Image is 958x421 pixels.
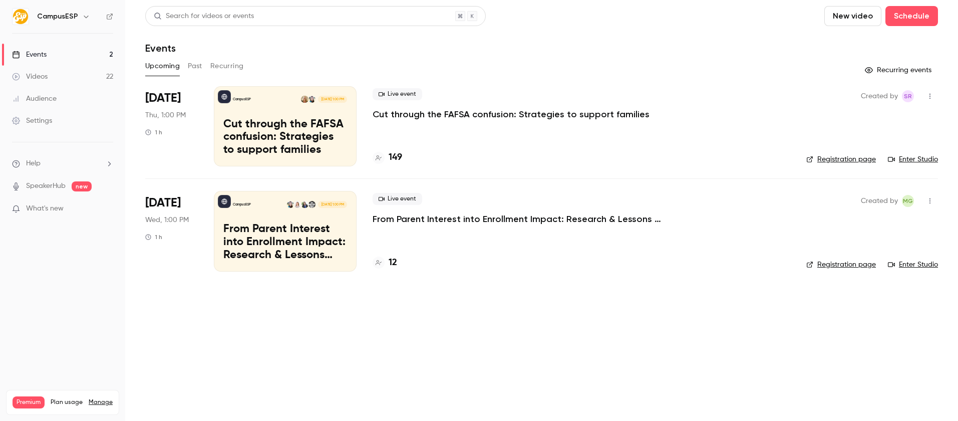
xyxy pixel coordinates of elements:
[373,213,673,225] a: From Parent Interest into Enrollment Impact: Research & Lessons from the [GEOGRAPHIC_DATA][US_STATE]
[51,398,83,406] span: Plan usage
[26,181,66,191] a: SpeakerHub
[223,223,347,262] p: From Parent Interest into Enrollment Impact: Research & Lessons from the [GEOGRAPHIC_DATA][US_STATE]
[12,116,52,126] div: Settings
[145,195,181,211] span: [DATE]
[12,72,48,82] div: Videos
[301,96,308,103] img: Melanie Muenzer
[12,50,47,60] div: Events
[89,398,113,406] a: Manage
[13,396,45,408] span: Premium
[145,42,176,54] h1: Events
[233,97,251,102] p: CampusESP
[806,154,876,164] a: Registration page
[389,151,402,164] h4: 149
[145,215,189,225] span: Wed, 1:00 PM
[373,151,402,164] a: 149
[214,86,357,166] a: Cut through the FAFSA confusion: Strategies to support familiesCampusESPMelissa GreinerMelanie Mu...
[888,154,938,164] a: Enter Studio
[308,96,315,103] img: Melissa Greiner
[101,204,113,214] iframe: Noticeable Trigger
[301,201,308,208] img: April Bush
[145,58,180,74] button: Upcoming
[154,11,254,22] div: Search for videos or events
[389,256,397,270] h4: 12
[318,201,347,208] span: [DATE] 1:00 PM
[223,118,347,157] p: Cut through the FAFSA confusion: Strategies to support families
[145,191,198,271] div: Dec 3 Wed, 1:00 PM (America/New York)
[37,12,78,22] h6: CampusESP
[72,181,92,191] span: new
[888,260,938,270] a: Enter Studio
[308,201,315,208] img: Dave Hunt
[824,6,881,26] button: New video
[294,201,301,208] img: Johanna Trovato
[902,195,914,207] span: Melissa Greiner
[12,94,57,104] div: Audience
[13,9,29,25] img: CampusESP
[287,201,294,208] img: Melissa Greiner
[861,90,898,102] span: Created by
[145,128,162,136] div: 1 h
[26,203,64,214] span: What's new
[903,195,913,207] span: MG
[373,108,650,120] a: Cut through the FAFSA confusion: Strategies to support families
[806,260,876,270] a: Registration page
[145,233,162,241] div: 1 h
[214,191,357,271] a: From Parent Interest into Enrollment Impact: Research & Lessons from the University of KansasCamp...
[373,193,422,205] span: Live event
[373,88,422,100] span: Live event
[318,96,347,103] span: [DATE] 1:00 PM
[26,158,41,169] span: Help
[904,90,912,102] span: SR
[861,195,898,207] span: Created by
[233,202,251,207] p: CampusESP
[145,90,181,106] span: [DATE]
[188,58,202,74] button: Past
[373,256,397,270] a: 12
[145,86,198,166] div: Oct 16 Thu, 1:00 PM (America/New York)
[210,58,244,74] button: Recurring
[902,90,914,102] span: Stephanie Robinson
[885,6,938,26] button: Schedule
[12,158,113,169] li: help-dropdown-opener
[145,110,186,120] span: Thu, 1:00 PM
[860,62,938,78] button: Recurring events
